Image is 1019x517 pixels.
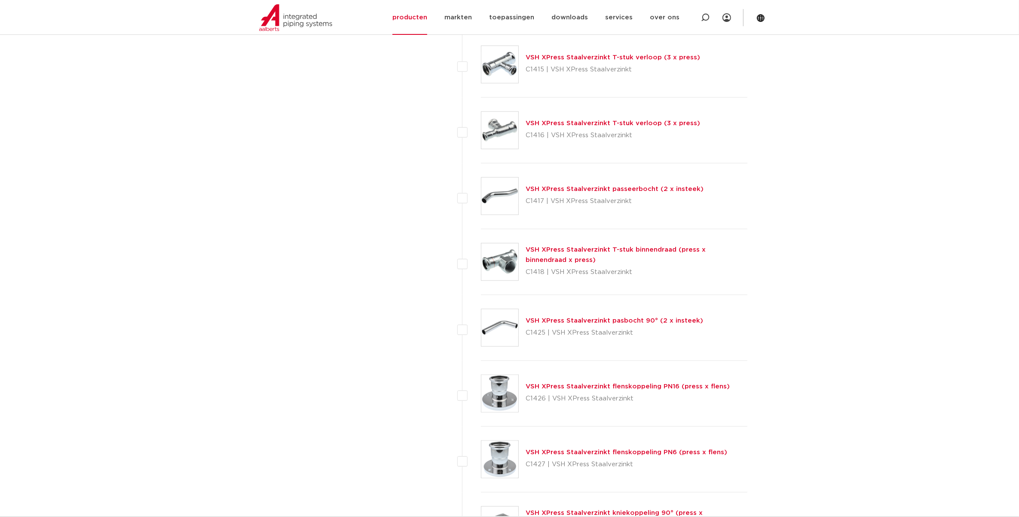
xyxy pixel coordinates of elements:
[481,309,518,346] img: Thumbnail for VSH XPress Staalverzinkt pasbocht 90° (2 x insteek)
[526,54,700,61] a: VSH XPress Staalverzinkt T-stuk verloop (3 x press)
[526,392,730,406] p: C1426 | VSH XPress Staalverzinkt
[526,458,727,471] p: C1427 | VSH XPress Staalverzinkt
[526,246,706,263] a: VSH XPress Staalverzinkt T-stuk binnendraad (press x binnendraad x press)
[481,112,518,149] img: Thumbnail for VSH XPress Staalverzinkt T-stuk verloop (3 x press)
[526,383,730,390] a: VSH XPress Staalverzinkt flenskoppeling PN16 (press x flens)
[481,441,518,478] img: Thumbnail for VSH XPress Staalverzinkt flenskoppeling PN6 (press x flens)
[526,186,704,192] a: VSH XPress Staalverzinkt passeerbocht (2 x insteek)
[526,63,700,77] p: C1415 | VSH XPress Staalverzinkt
[481,375,518,412] img: Thumbnail for VSH XPress Staalverzinkt flenskoppeling PN16 (press x flens)
[526,326,703,340] p: C1425 | VSH XPress Staalverzinkt
[481,243,518,280] img: Thumbnail for VSH XPress Staalverzinkt T-stuk binnendraad (press x binnendraad x press)
[481,46,518,83] img: Thumbnail for VSH XPress Staalverzinkt T-stuk verloop (3 x press)
[526,129,700,142] p: C1416 | VSH XPress Staalverzinkt
[526,449,727,455] a: VSH XPress Staalverzinkt flenskoppeling PN6 (press x flens)
[526,317,703,324] a: VSH XPress Staalverzinkt pasbocht 90° (2 x insteek)
[526,120,700,126] a: VSH XPress Staalverzinkt T-stuk verloop (3 x press)
[526,265,748,279] p: C1418 | VSH XPress Staalverzinkt
[481,178,518,215] img: Thumbnail for VSH XPress Staalverzinkt passeerbocht (2 x insteek)
[526,194,704,208] p: C1417 | VSH XPress Staalverzinkt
